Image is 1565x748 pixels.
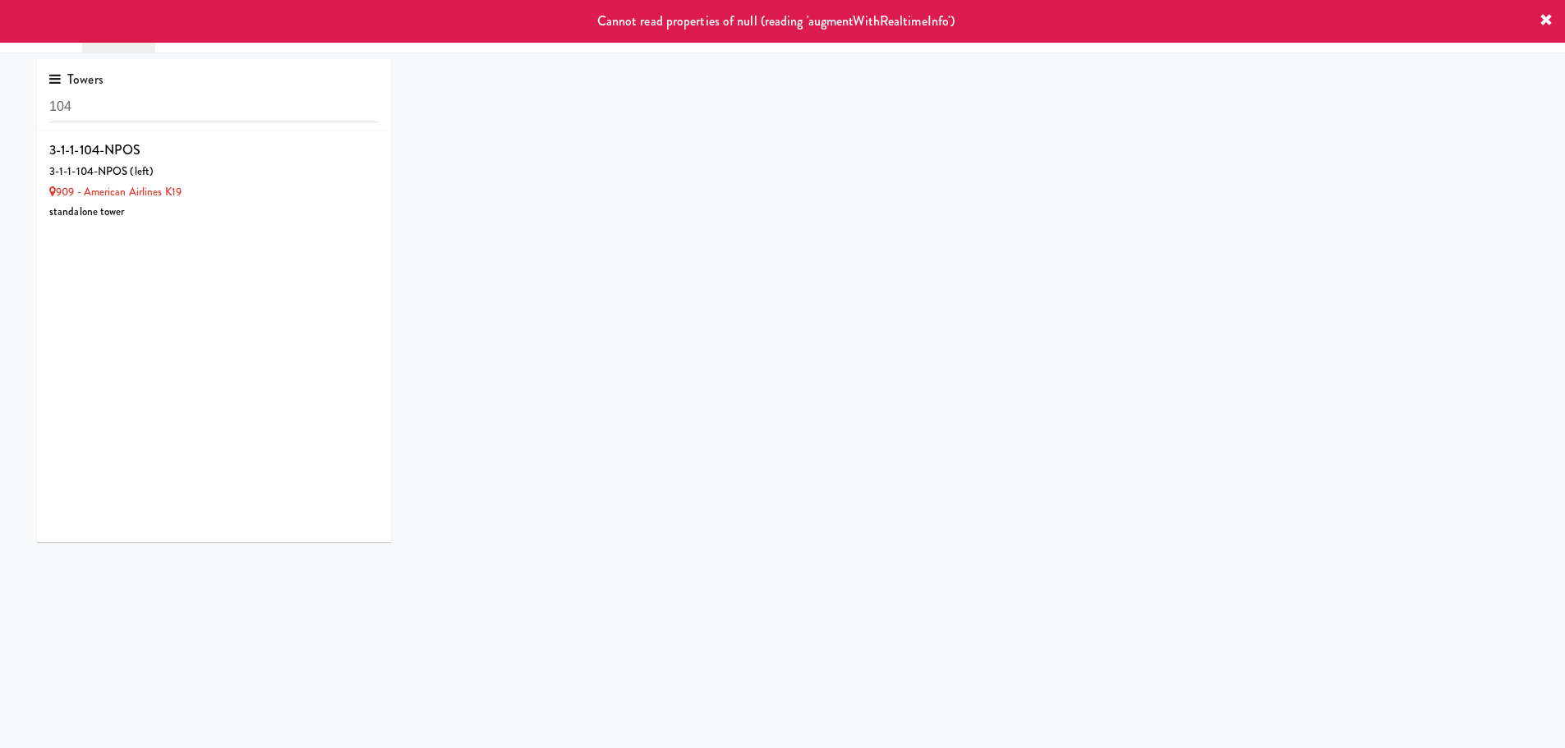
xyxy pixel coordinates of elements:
[49,70,104,89] span: Towers
[49,92,379,122] input: Search towers
[597,11,955,30] span: Cannot read properties of null (reading 'augmentWithRealtimeInfo')
[49,138,379,163] div: 3-1-1-104-NPOS
[49,202,379,223] div: standalone tower
[37,131,391,229] li: 3-1-1-104-NPOS3-1-1-104-NPOS (left) 909 - American Airlines K19standalone tower
[49,184,182,200] a: 909 - American Airlines K19
[49,162,379,182] div: 3-1-1-104-NPOS (left)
